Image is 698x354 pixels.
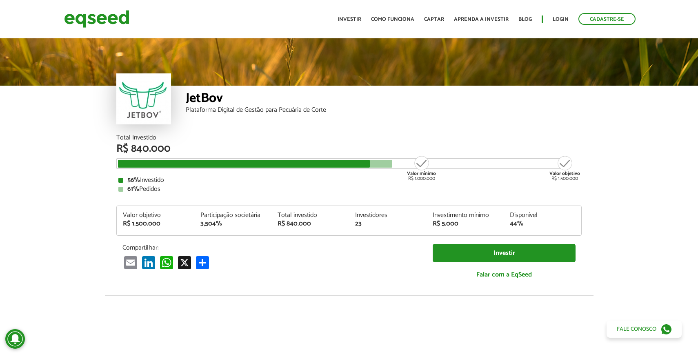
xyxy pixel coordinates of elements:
[158,256,175,269] a: WhatsApp
[607,321,682,338] a: Fale conosco
[510,212,575,219] div: Disponível
[122,256,139,269] a: Email
[278,221,343,227] div: R$ 840.000
[433,212,498,219] div: Investimento mínimo
[578,13,636,25] a: Cadastre-se
[123,212,188,219] div: Valor objetivo
[278,212,343,219] div: Total investido
[194,256,211,269] a: Compartilhar
[176,256,193,269] a: X
[549,155,580,181] div: R$ 1.500.000
[549,170,580,177] strong: Valor objetivo
[127,175,140,186] strong: 56%
[200,212,266,219] div: Participação societária
[407,170,436,177] strong: Valor mínimo
[118,177,580,184] div: Investido
[454,17,509,22] a: Aprenda a investir
[355,221,420,227] div: 23
[355,212,420,219] div: Investidores
[140,256,157,269] a: LinkedIn
[371,17,414,22] a: Como funciona
[518,17,532,22] a: Blog
[338,17,361,22] a: Investir
[64,8,129,30] img: EqSeed
[200,221,266,227] div: 3,504%
[116,135,582,141] div: Total Investido
[186,107,582,113] div: Plataforma Digital de Gestão para Pecuária de Corte
[116,144,582,154] div: R$ 840.000
[122,244,420,252] p: Compartilhar:
[186,92,582,107] div: JetBov
[433,244,576,262] a: Investir
[433,266,576,283] a: Falar com a EqSeed
[553,17,569,22] a: Login
[118,186,580,192] div: Pedidos
[127,184,139,195] strong: 61%
[510,221,575,227] div: 44%
[123,221,188,227] div: R$ 1.500.000
[424,17,444,22] a: Captar
[406,155,437,181] div: R$ 1.000.000
[433,221,498,227] div: R$ 5.000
